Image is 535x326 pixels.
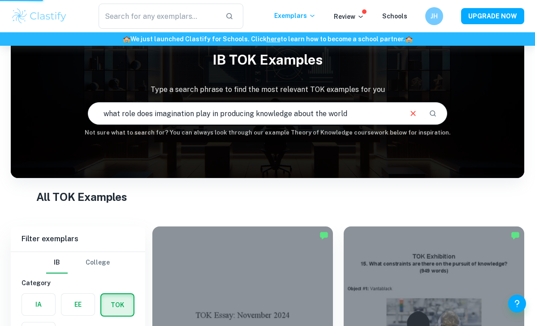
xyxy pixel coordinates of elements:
[405,105,422,122] button: Clear
[511,231,520,240] img: Marked
[22,278,134,288] h6: Category
[382,13,407,20] a: Schools
[46,252,68,274] button: IB
[267,35,280,43] a: here
[22,294,55,315] button: IA
[508,295,526,313] button: Help and Feedback
[425,106,440,121] button: Search
[36,189,498,205] h1: All TOK Examples
[319,231,328,240] img: Marked
[461,8,524,24] button: UPGRADE NOW
[2,34,533,44] h6: We just launched Clastify for Schools. Click to learn how to become a school partner.
[61,294,95,315] button: EE
[88,101,401,126] input: E.g. human science, ways of knowing, religious objects...
[46,252,110,274] div: Filter type choice
[11,226,145,252] h6: Filter exemplars
[86,252,110,274] button: College
[101,294,134,316] button: TOK
[11,128,524,137] h6: Not sure what to search for? You can always look through our example Theory of Knowledge coursewo...
[11,7,68,25] img: Clastify logo
[11,46,524,74] h1: IB TOK examples
[405,35,413,43] span: 🏫
[99,4,218,29] input: Search for any exemplars...
[274,11,316,21] p: Exemplars
[11,84,524,95] p: Type a search phrase to find the most relevant TOK examples for you
[123,35,130,43] span: 🏫
[425,7,443,25] button: JH
[429,11,440,21] h6: JH
[334,12,364,22] p: Review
